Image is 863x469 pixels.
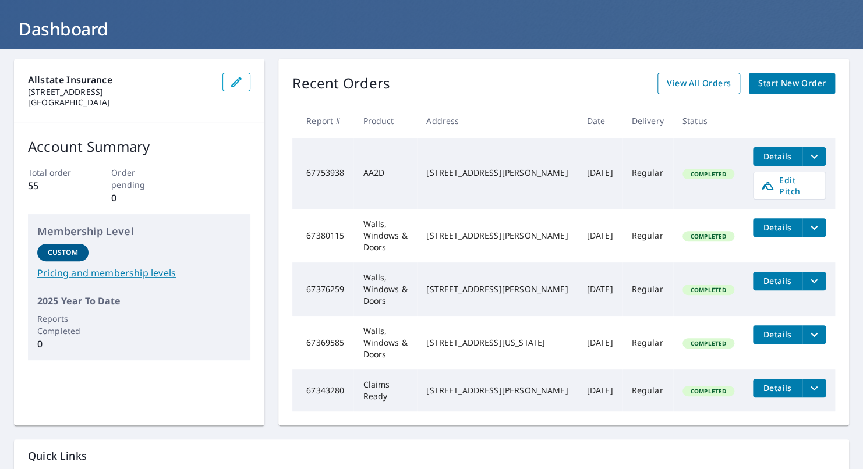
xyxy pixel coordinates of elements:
td: 67343280 [292,369,353,411]
th: Address [417,104,577,138]
button: filesDropdownBtn-67343280 [802,379,826,397]
td: 67369585 [292,316,353,369]
td: Regular [622,262,673,316]
td: [DATE] [578,369,623,411]
td: Regular [622,138,673,209]
p: 0 [37,337,89,351]
a: Start New Order [749,73,835,94]
td: 67376259 [292,262,353,316]
p: [GEOGRAPHIC_DATA] [28,97,213,108]
div: [STREET_ADDRESS][PERSON_NAME] [426,385,568,396]
th: Date [578,104,623,138]
button: detailsBtn-67753938 [753,147,802,166]
span: Edit Pitch [761,175,818,197]
button: detailsBtn-67369585 [753,325,802,344]
div: [STREET_ADDRESS][PERSON_NAME] [426,230,568,241]
td: 67753938 [292,138,353,209]
span: Details [760,329,795,340]
td: Regular [622,369,673,411]
p: 0 [111,191,167,205]
button: filesDropdownBtn-67753938 [802,147,826,166]
button: filesDropdownBtn-67369585 [802,325,826,344]
p: Reports Completed [37,312,89,337]
p: [STREET_ADDRESS] [28,87,213,97]
span: Completed [684,286,733,294]
span: Completed [684,339,733,347]
a: Edit Pitch [753,172,826,200]
td: [DATE] [578,209,623,262]
span: Start New Order [758,76,826,91]
p: Account Summary [28,136,250,157]
a: Pricing and membership levels [37,266,241,280]
div: [STREET_ADDRESS][US_STATE] [426,337,568,349]
span: Details [760,222,795,233]
p: Order pending [111,166,167,191]
p: Total order [28,166,84,179]
p: Allstate Insurance [28,73,213,87]
td: Walls, Windows & Doors [353,316,417,369]
h1: Dashboard [14,17,849,41]
th: Report # [292,104,353,138]
button: detailsBtn-67376259 [753,272,802,290]
td: 67380115 [292,209,353,262]
td: Regular [622,316,673,369]
span: Completed [684,232,733,240]
th: Product [353,104,417,138]
button: detailsBtn-67343280 [753,379,802,397]
td: [DATE] [578,138,623,209]
button: detailsBtn-67380115 [753,218,802,237]
div: [STREET_ADDRESS][PERSON_NAME] [426,283,568,295]
div: [STREET_ADDRESS][PERSON_NAME] [426,167,568,179]
span: Details [760,382,795,393]
th: Status [673,104,744,138]
td: Walls, Windows & Doors [353,262,417,316]
td: [DATE] [578,262,623,316]
span: Details [760,275,795,286]
p: 55 [28,179,84,193]
td: Regular [622,209,673,262]
td: AA2D [353,138,417,209]
td: Claims Ready [353,369,417,411]
span: View All Orders [667,76,731,91]
button: filesDropdownBtn-67376259 [802,272,826,290]
p: Recent Orders [292,73,390,94]
th: Delivery [622,104,673,138]
span: Details [760,151,795,162]
p: 2025 Year To Date [37,294,241,308]
p: Custom [48,247,78,258]
span: Completed [684,387,733,395]
td: Walls, Windows & Doors [353,209,417,262]
td: [DATE] [578,316,623,369]
p: Membership Level [37,223,241,239]
a: View All Orders [657,73,740,94]
button: filesDropdownBtn-67380115 [802,218,826,237]
span: Completed [684,170,733,178]
p: Quick Links [28,449,835,463]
